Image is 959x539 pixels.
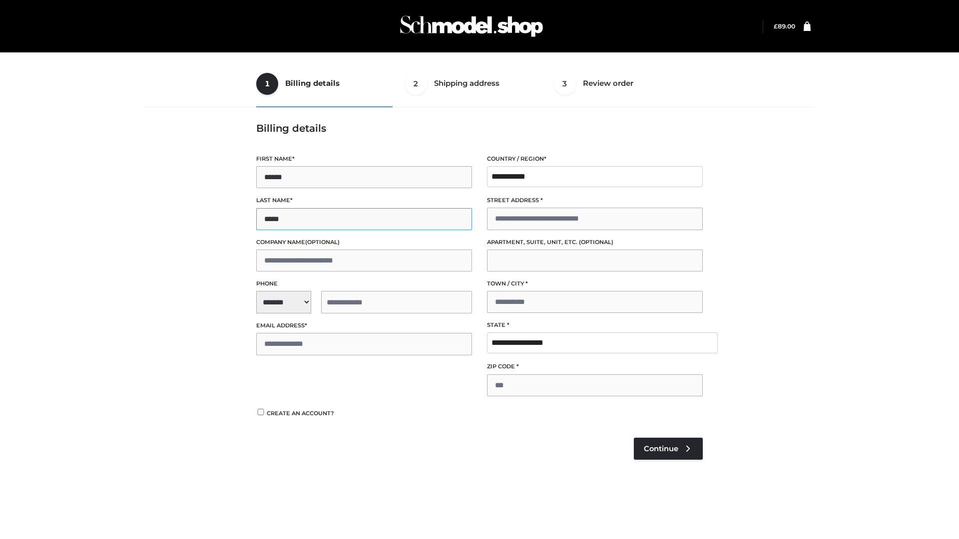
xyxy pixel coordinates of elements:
h3: Billing details [256,122,703,134]
label: Last name [256,196,472,205]
label: State [487,320,703,330]
label: Email address [256,321,472,330]
a: Continue [634,438,703,460]
span: (optional) [579,239,613,246]
span: Continue [644,444,678,453]
a: £89.00 [774,22,795,30]
label: Street address [487,196,703,205]
label: Phone [256,279,472,288]
bdi: 89.00 [774,22,795,30]
span: (optional) [305,239,340,246]
label: Town / City [487,279,703,288]
label: Company name [256,238,472,247]
label: Country / Region [487,154,703,164]
span: Create an account? [267,410,334,417]
label: Apartment, suite, unit, etc. [487,238,703,247]
span: £ [774,22,778,30]
input: Create an account? [256,409,265,415]
label: First name [256,154,472,164]
img: Schmodel Admin 964 [397,6,546,46]
label: ZIP Code [487,362,703,371]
